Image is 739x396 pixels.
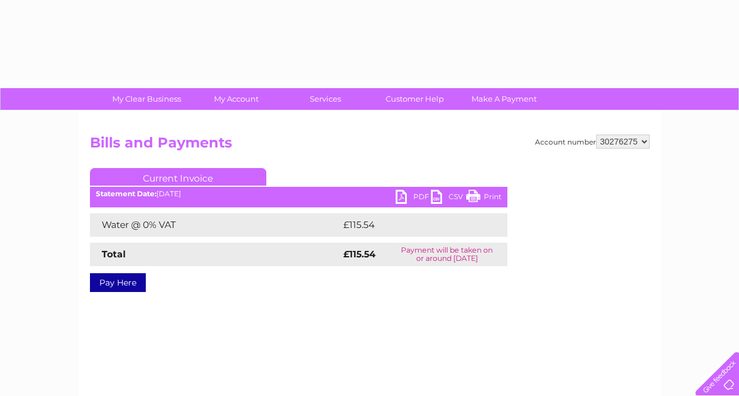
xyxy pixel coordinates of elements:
a: Make A Payment [456,88,553,110]
a: Pay Here [90,273,146,292]
td: Water @ 0% VAT [90,213,340,237]
a: CSV [431,190,466,207]
a: Print [466,190,501,207]
div: Account number [535,135,650,149]
a: PDF [396,190,431,207]
a: Current Invoice [90,168,266,186]
strong: Total [102,249,126,260]
td: Payment will be taken on or around [DATE] [387,243,507,266]
div: [DATE] [90,190,507,198]
a: My Clear Business [98,88,195,110]
a: Services [277,88,374,110]
a: My Account [188,88,285,110]
h2: Bills and Payments [90,135,650,157]
strong: £115.54 [343,249,376,260]
td: £115.54 [340,213,484,237]
b: Statement Date: [96,189,156,198]
a: Customer Help [366,88,463,110]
